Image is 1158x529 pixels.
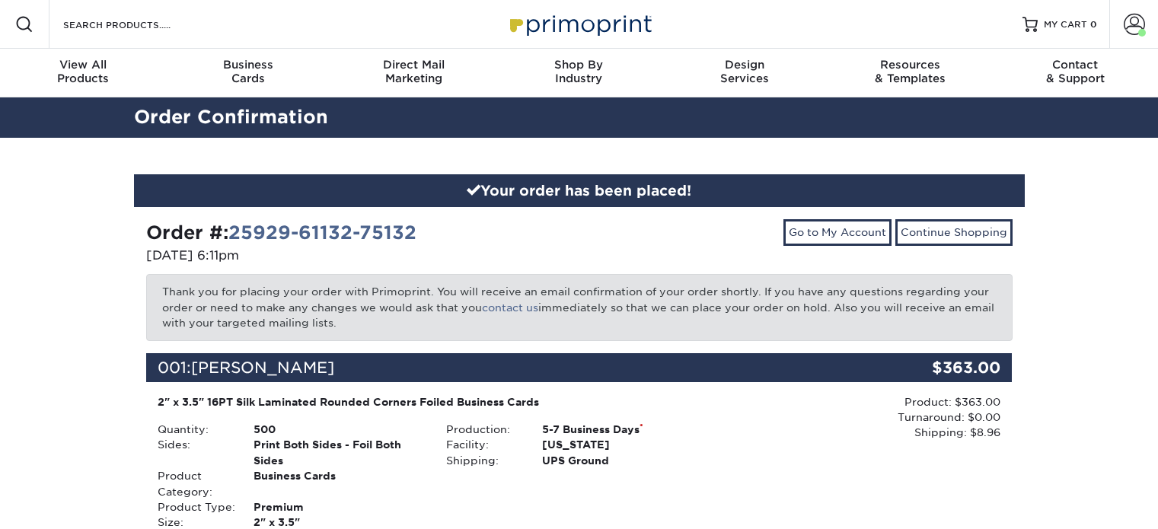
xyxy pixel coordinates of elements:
span: MY CART [1044,18,1087,31]
div: Marketing [331,58,496,85]
div: Facility: [435,437,531,452]
a: DesignServices [662,49,827,97]
span: Business [165,58,330,72]
a: Go to My Account [783,219,892,245]
div: 001: [146,353,868,382]
span: Resources [827,58,992,72]
img: Primoprint [503,8,656,40]
div: 5-7 Business Days [531,422,723,437]
div: 500 [242,422,435,437]
div: Production: [435,422,531,437]
div: Services [662,58,827,85]
a: Shop ByIndustry [496,49,662,97]
p: Thank you for placing your order with Primoprint. You will receive an email confirmation of your ... [146,274,1013,340]
p: [DATE] 6:11pm [146,247,568,265]
div: Cards [165,58,330,85]
strong: Order #: [146,221,416,244]
a: Direct MailMarketing [331,49,496,97]
span: 0 [1090,19,1097,30]
div: Product Type: [146,499,242,515]
div: Industry [496,58,662,85]
div: Premium [242,499,435,515]
div: Print Both Sides - Foil Both Sides [242,437,435,468]
div: & Templates [827,58,992,85]
div: & Support [993,58,1158,85]
a: 25929-61132-75132 [228,221,416,244]
span: Design [662,58,827,72]
input: SEARCH PRODUCTS..... [62,15,210,33]
a: BusinessCards [165,49,330,97]
div: Your order has been placed! [134,174,1025,208]
a: contact us [482,301,538,314]
span: Shop By [496,58,662,72]
div: 2" x 3.5" 16PT Silk Laminated Rounded Corners Foiled Business Cards [158,394,713,409]
div: $363.00 [868,353,1013,382]
span: [PERSON_NAME] [191,359,334,377]
a: Continue Shopping [895,219,1013,245]
div: Shipping: [435,453,531,468]
div: [US_STATE] [531,437,723,452]
h2: Order Confirmation [123,104,1036,132]
div: Quantity: [146,422,242,437]
div: Product: $363.00 Turnaround: $0.00 Shipping: $8.96 [723,394,1000,441]
div: UPS Ground [531,453,723,468]
span: Direct Mail [331,58,496,72]
div: Product Category: [146,468,242,499]
div: Sides: [146,437,242,468]
div: Business Cards [242,468,435,499]
a: Resources& Templates [827,49,992,97]
span: Contact [993,58,1158,72]
a: Contact& Support [993,49,1158,97]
